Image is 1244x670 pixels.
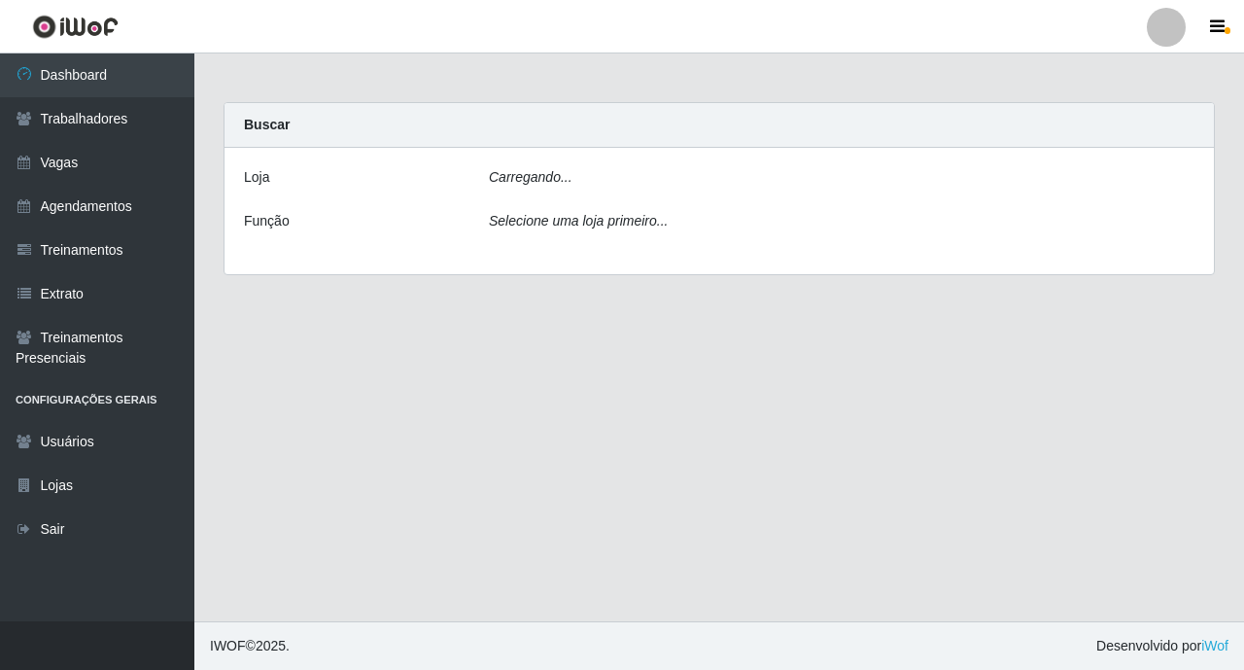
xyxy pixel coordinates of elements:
[210,638,246,653] span: IWOF
[244,167,269,188] label: Loja
[244,211,290,231] label: Função
[489,169,572,185] i: Carregando...
[32,15,119,39] img: CoreUI Logo
[244,117,290,132] strong: Buscar
[489,213,668,229] i: Selecione uma loja primeiro...
[1201,638,1228,653] a: iWof
[210,636,290,656] span: © 2025 .
[1096,636,1228,656] span: Desenvolvido por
